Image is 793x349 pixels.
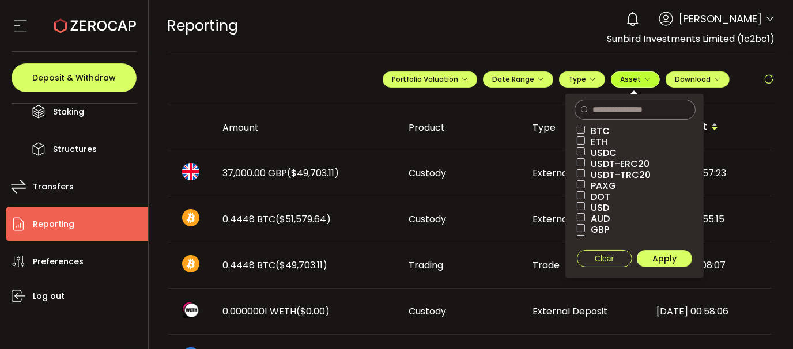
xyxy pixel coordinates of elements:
span: DOT [585,191,610,202]
div: Product [400,121,524,134]
button: Type [559,71,605,88]
img: gbp_portfolio.svg [182,163,199,180]
span: 37,000.00 GBP [223,166,339,180]
span: PAXG [585,180,616,191]
span: Deposit & Withdraw [32,74,116,82]
img: weth_portfolio.png [182,301,199,318]
span: ($49,703.11) [276,259,328,272]
span: Preferences [33,253,84,270]
div: Amount [214,121,400,134]
span: Apply [652,253,677,264]
button: Deposit & Withdraw [12,63,137,92]
span: 0.4448 BTC [223,259,328,272]
span: GBP [585,224,609,235]
div: Created At [648,117,772,137]
span: BTC [585,126,610,136]
span: ($49,703.11) [288,166,339,180]
span: USDT-TRC20 [585,169,651,180]
div: [DATE] 22:57:23 [648,166,772,180]
span: Download [675,74,720,84]
span: External Deposit [533,166,608,180]
button: Portfolio Valuation [383,71,477,88]
span: External Withdrawal [533,213,625,226]
span: Transfers [33,179,74,195]
button: Date Range [483,71,553,88]
span: AUD [585,213,610,224]
div: [DATE] 22:55:15 [648,213,772,226]
span: Trade [533,259,560,272]
span: Type [568,74,596,84]
span: USDT-ERC20 [585,158,649,169]
div: Type [524,121,648,134]
span: Custody [409,166,447,180]
div: [DATE] 00:58:06 [648,305,772,318]
span: Clear [595,254,614,263]
img: btc_portfolio.svg [182,255,199,272]
span: USDC [585,147,617,158]
span: EUR [585,235,607,246]
span: Date Range [492,74,544,84]
span: ($0.00) [297,305,330,318]
span: Staking [53,104,84,120]
iframe: Chat Widget [735,294,793,349]
span: Portfolio Valuation [392,74,468,84]
button: Clear [577,250,632,267]
span: ($51,579.64) [276,213,331,226]
span: Custody [409,213,447,226]
span: Reporting [33,216,74,233]
span: 0.0000001 WETH [223,305,330,318]
span: Asset [620,74,641,84]
span: ETH [585,136,607,147]
span: External Deposit [533,305,608,318]
div: [DATE] 01:08:07 [648,259,772,272]
img: btc_portfolio.svg [182,209,199,226]
span: Structures [53,141,97,158]
span: USD [585,202,609,213]
button: Download [666,71,730,88]
span: Trading [409,259,444,272]
button: Asset [611,71,660,88]
span: Custody [409,305,447,318]
span: Reporting [168,16,239,36]
button: Apply [637,250,692,267]
span: Sunbird Investments Limited (1c2bc1) [607,32,775,45]
span: Log out [33,288,65,305]
span: [PERSON_NAME] [679,11,762,26]
span: 0.4448 BTC [223,213,331,226]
